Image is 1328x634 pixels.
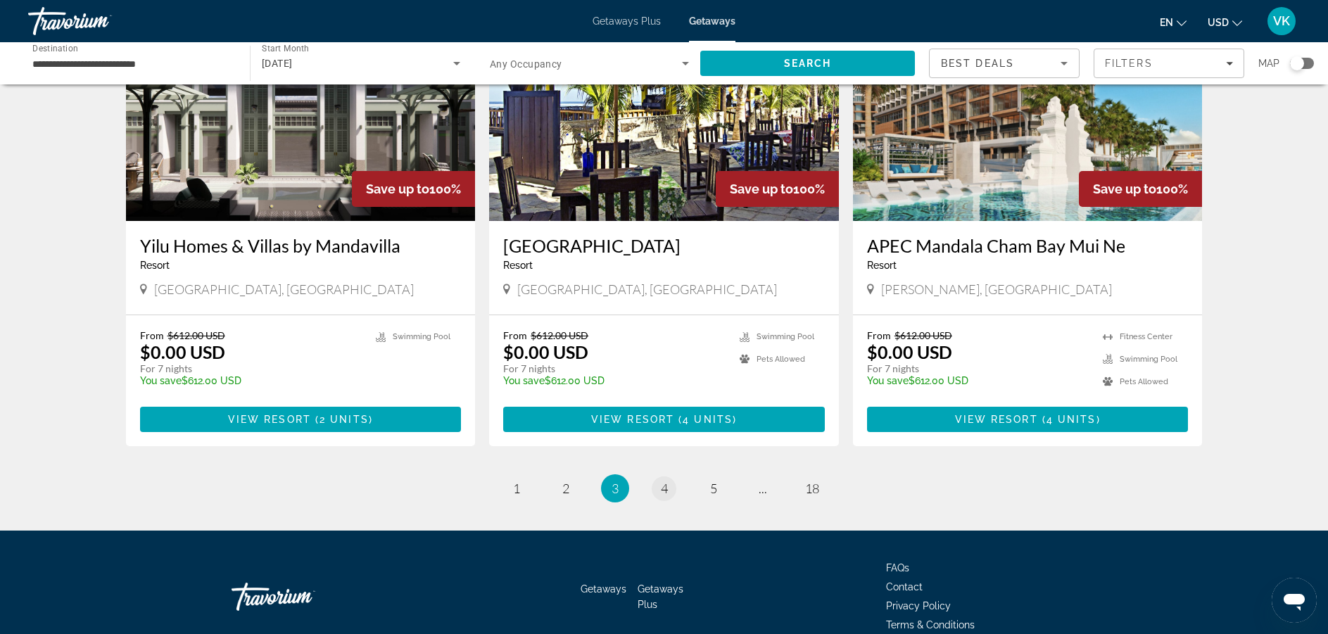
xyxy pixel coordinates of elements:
[941,55,1068,72] mat-select: Sort by
[1038,414,1101,425] span: ( )
[716,171,839,207] div: 100%
[1120,355,1177,364] span: Swimming Pool
[886,619,975,630] a: Terms & Conditions
[730,182,793,196] span: Save up to
[228,414,311,425] span: View Resort
[661,481,668,496] span: 4
[593,15,661,27] a: Getaways Plus
[1273,14,1290,28] span: VK
[867,341,952,362] p: $0.00 USD
[503,362,726,375] p: For 7 nights
[1120,377,1168,386] span: Pets Allowed
[352,171,475,207] div: 100%
[1094,49,1244,78] button: Filters
[503,341,588,362] p: $0.00 USD
[591,414,674,425] span: View Resort
[894,329,952,341] span: $612.00 USD
[531,329,588,341] span: $612.00 USD
[941,58,1014,69] span: Best Deals
[154,281,414,297] span: [GEOGRAPHIC_DATA], [GEOGRAPHIC_DATA]
[612,481,619,496] span: 3
[562,481,569,496] span: 2
[140,260,170,271] span: Resort
[1208,12,1242,32] button: Change currency
[700,51,915,76] button: Search
[513,481,520,496] span: 1
[140,235,462,256] a: Yilu Homes & Villas by Mandavilla
[1105,58,1153,69] span: Filters
[490,58,562,70] span: Any Occupancy
[757,355,805,364] span: Pets Allowed
[683,414,733,425] span: 4 units
[262,58,293,69] span: [DATE]
[503,260,533,271] span: Resort
[232,576,372,618] a: Go Home
[867,375,909,386] span: You save
[757,332,814,341] span: Swimming Pool
[581,583,626,595] a: Getaways
[886,581,923,592] a: Contact
[366,182,429,196] span: Save up to
[1079,171,1202,207] div: 100%
[805,481,819,496] span: 18
[1046,414,1096,425] span: 4 units
[886,600,951,611] a: Privacy Policy
[1208,17,1229,28] span: USD
[32,43,78,53] span: Destination
[28,3,169,39] a: Travorium
[1258,53,1279,73] span: Map
[140,341,225,362] p: $0.00 USD
[674,414,737,425] span: ( )
[32,56,232,72] input: Select destination
[867,362,1089,375] p: For 7 nights
[517,281,777,297] span: [GEOGRAPHIC_DATA], [GEOGRAPHIC_DATA]
[503,375,726,386] p: $612.00 USD
[784,58,832,69] span: Search
[759,481,767,496] span: ...
[1120,332,1172,341] span: Fitness Center
[140,329,164,341] span: From
[867,260,897,271] span: Resort
[1093,182,1156,196] span: Save up to
[867,375,1089,386] p: $612.00 USD
[140,362,362,375] p: For 7 nights
[710,481,717,496] span: 5
[1160,17,1173,28] span: en
[311,414,373,425] span: ( )
[167,329,225,341] span: $612.00 USD
[1263,6,1300,36] button: User Menu
[503,235,825,256] a: [GEOGRAPHIC_DATA]
[886,562,909,573] a: FAQs
[126,474,1203,502] nav: Pagination
[262,44,309,53] span: Start Month
[1272,578,1317,623] iframe: Кнопка запуска окна обмена сообщениями
[867,235,1189,256] a: APEC Mandala Cham Bay Mui Ne
[140,375,182,386] span: You save
[867,407,1189,432] button: View Resort(4 units)
[503,407,825,432] button: View Resort(4 units)
[1160,12,1187,32] button: Change language
[320,414,369,425] span: 2 units
[140,375,362,386] p: $612.00 USD
[503,329,527,341] span: From
[867,329,891,341] span: From
[638,583,683,610] a: Getaways Plus
[881,281,1112,297] span: [PERSON_NAME], [GEOGRAPHIC_DATA]
[503,375,545,386] span: You save
[689,15,735,27] a: Getaways
[393,332,450,341] span: Swimming Pool
[140,407,462,432] button: View Resort(2 units)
